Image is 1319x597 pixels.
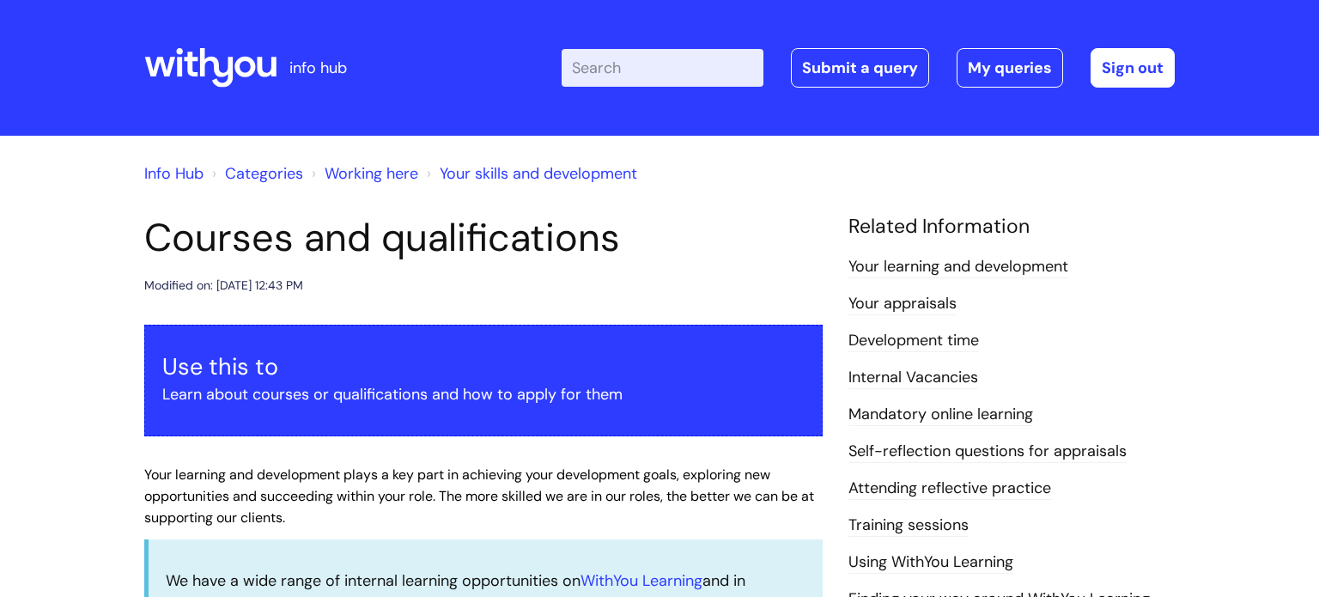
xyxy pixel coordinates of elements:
[848,215,1175,239] h4: Related Information
[144,275,303,296] div: Modified on: [DATE] 12:43 PM
[325,163,418,184] a: Working here
[162,381,805,408] p: Learn about courses or qualifications and how to apply for them
[791,48,929,88] a: Submit a query
[562,49,763,87] input: Search
[848,293,957,315] a: Your appraisals
[440,163,637,184] a: Your skills and development
[848,256,1068,278] a: Your learning and development
[848,330,979,352] a: Development time
[1091,48,1175,88] a: Sign out
[580,570,702,591] a: WithYou Learning
[225,163,303,184] a: Categories
[144,163,204,184] a: Info Hub
[957,48,1063,88] a: My queries
[562,48,1175,88] div: | -
[848,515,969,537] a: Training sessions
[848,478,1051,500] a: Attending reflective practice
[208,160,303,187] li: Solution home
[144,215,823,261] h1: Courses and qualifications
[307,160,418,187] li: Working here
[848,404,1033,426] a: Mandatory online learning
[289,54,347,82] p: info hub
[848,367,978,389] a: Internal Vacancies
[848,551,1013,574] a: Using WithYou Learning
[848,441,1127,463] a: Self-reflection questions for appraisals
[162,353,805,381] h3: Use this to
[144,466,814,527] span: Your learning and development plays a key part in achieving your development goals, exploring new...
[422,160,637,187] li: Your skills and development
